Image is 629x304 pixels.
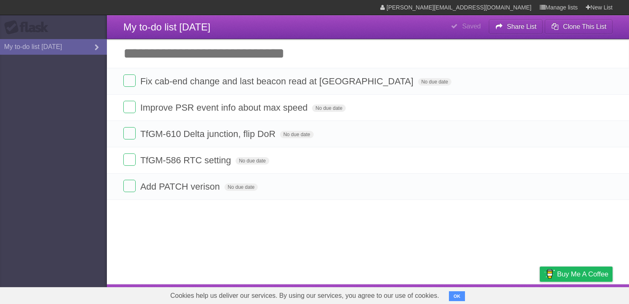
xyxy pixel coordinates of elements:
[140,102,310,113] span: Improve PSR event info about max speed
[540,267,613,282] a: Buy me a coffee
[224,183,258,191] span: No due date
[561,286,613,302] a: Suggest a feature
[544,267,555,281] img: Buy me a coffee
[507,23,536,30] b: Share List
[140,181,222,192] span: Add PATCH verison
[140,155,233,165] span: TfGM-586 RTC setting
[123,21,210,32] span: My to-do list [DATE]
[430,286,448,302] a: About
[123,101,136,113] label: Done
[4,20,53,35] div: Flask
[545,19,613,34] button: Clone This List
[140,129,277,139] span: TfGM-610 Delta junction, flip DoR
[312,104,345,112] span: No due date
[123,153,136,166] label: Done
[563,23,606,30] b: Clone This List
[501,286,519,302] a: Terms
[462,23,481,30] b: Saved
[458,286,491,302] a: Developers
[489,19,543,34] button: Share List
[280,131,313,138] span: No due date
[123,74,136,87] label: Done
[418,78,451,86] span: No due date
[449,291,465,301] button: OK
[123,127,136,139] label: Done
[236,157,269,165] span: No due date
[123,180,136,192] label: Done
[140,76,415,86] span: Fix cab-end change and last beacon read at [GEOGRAPHIC_DATA]
[557,267,608,281] span: Buy me a coffee
[529,286,550,302] a: Privacy
[162,288,447,304] span: Cookies help us deliver our services. By using our services, you agree to our use of cookies.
